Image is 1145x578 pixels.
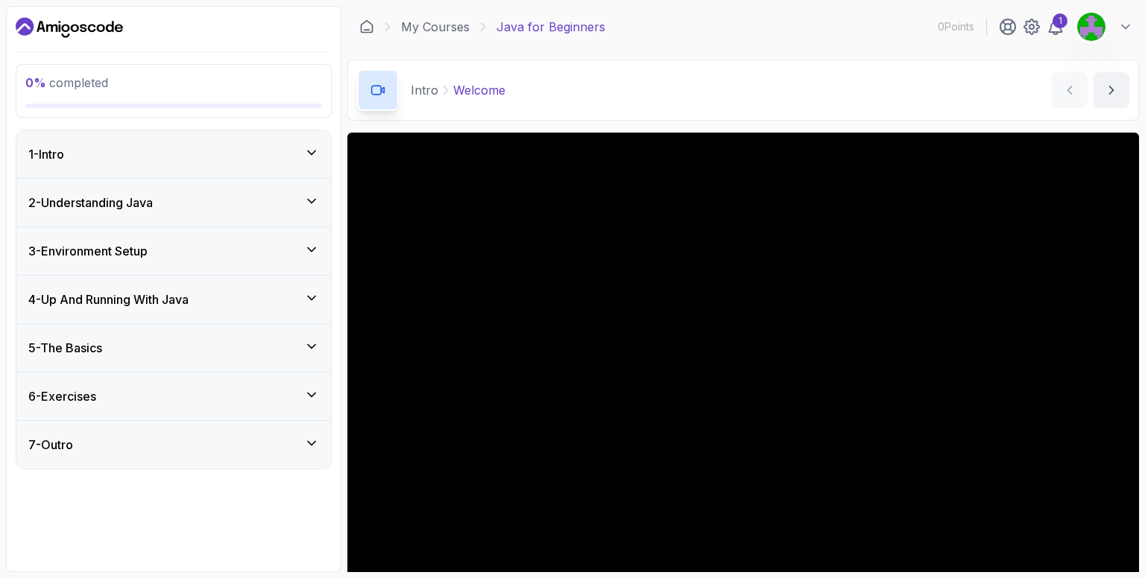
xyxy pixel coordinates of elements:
a: Dashboard [16,16,123,39]
p: Welcome [453,81,505,99]
h3: 7 - Outro [28,436,73,454]
a: 1 [1047,18,1064,36]
h3: 1 - Intro [28,145,64,163]
p: 0 Points [938,19,974,34]
button: previous content [1052,72,1088,108]
button: 1-Intro [16,130,331,178]
h3: 3 - Environment Setup [28,242,148,260]
button: next content [1094,72,1129,108]
h3: 5 - The Basics [28,339,102,357]
button: 5-The Basics [16,324,331,372]
button: user profile image [1076,12,1133,42]
div: 1 [1053,13,1067,28]
h3: 2 - Understanding Java [28,194,153,212]
img: user profile image [1077,13,1105,41]
button: 4-Up And Running With Java [16,276,331,323]
button: 2-Understanding Java [16,179,331,226]
p: Java for Beginners [496,18,605,36]
a: Dashboard [359,19,374,34]
iframe: 1 - Hi [347,133,1139,577]
button: 7-Outro [16,421,331,469]
h3: 6 - Exercises [28,387,96,405]
a: My Courses [401,18,470,36]
span: completed [25,75,108,90]
span: 0 % [25,75,46,90]
button: 6-Exercises [16,372,331,420]
button: 3-Environment Setup [16,227,331,275]
h3: 4 - Up And Running With Java [28,290,189,308]
p: Intro [411,81,438,99]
